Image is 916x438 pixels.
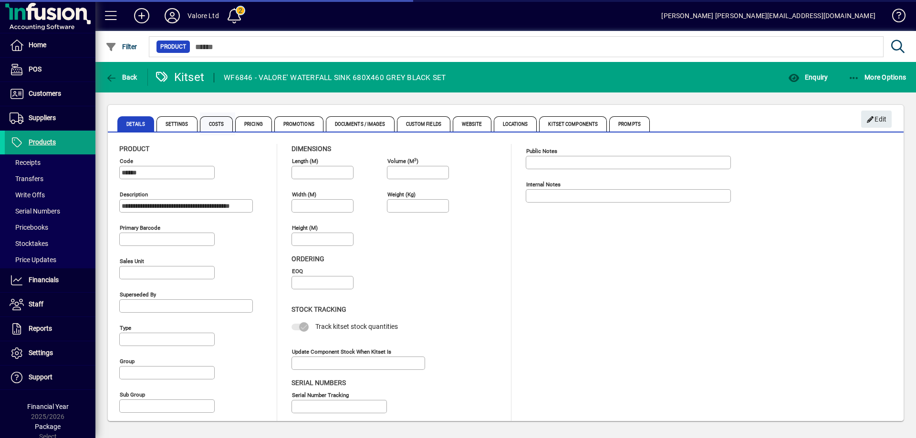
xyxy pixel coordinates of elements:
[10,256,56,264] span: Price Updates
[526,148,557,154] mat-label: Public Notes
[848,73,906,81] span: More Options
[5,293,95,316] a: Staff
[29,90,61,97] span: Customers
[29,349,53,357] span: Settings
[788,73,828,81] span: Enquiry
[292,224,318,231] mat-label: Height (m)
[786,69,830,86] button: Enquiry
[292,391,349,398] mat-label: Serial Number tracking
[387,191,416,198] mat-label: Weight (Kg)
[661,8,875,23] div: [PERSON_NAME] [PERSON_NAME][EMAIL_ADDRESS][DOMAIN_NAME]
[5,154,95,171] a: Receipts
[453,116,491,132] span: Website
[103,38,140,55] button: Filter
[292,158,318,164] mat-label: Length (m)
[29,325,52,332] span: Reports
[224,70,446,85] div: WF6846 - VALORE' WATERFALL SINK 680X460 GREY BLACK SET
[10,240,48,247] span: Stocktakes
[5,171,95,187] a: Transfers
[29,65,42,73] span: POS
[29,276,59,284] span: Financials
[120,291,156,298] mat-label: Superseded by
[292,268,303,275] mat-label: EOQ
[414,157,416,162] sup: 3
[5,203,95,219] a: Serial Numbers
[105,43,137,51] span: Filter
[120,358,135,365] mat-label: Group
[126,7,157,24] button: Add
[10,207,60,215] span: Serial Numbers
[29,41,46,49] span: Home
[326,116,395,132] span: Documents / Images
[160,42,186,51] span: Product
[861,111,892,128] button: Edit
[35,423,61,430] span: Package
[155,70,205,85] div: Kitset
[609,116,650,132] span: Prompts
[292,348,391,355] mat-label: Update component stock when kitset is
[494,116,537,132] span: Locations
[866,112,887,127] span: Edit
[5,317,95,341] a: Reports
[539,116,607,132] span: Kitset Components
[291,145,331,153] span: Dimensions
[5,268,95,292] a: Financials
[120,191,148,198] mat-label: Description
[200,116,233,132] span: Costs
[526,181,561,188] mat-label: Internal Notes
[5,106,95,130] a: Suppliers
[5,219,95,235] a: Pricebooks
[10,224,48,231] span: Pricebooks
[5,33,95,57] a: Home
[5,366,95,389] a: Support
[187,8,219,23] div: Valore Ltd
[156,116,198,132] span: Settings
[120,224,160,231] mat-label: Primary barcode
[29,114,56,122] span: Suppliers
[10,191,45,199] span: Write Offs
[120,158,133,164] mat-label: Code
[10,159,41,166] span: Receipts
[885,2,904,33] a: Knowledge Base
[95,69,148,86] app-page-header-button: Back
[274,116,323,132] span: Promotions
[105,73,137,81] span: Back
[157,7,187,24] button: Profile
[119,145,149,153] span: Product
[5,58,95,81] a: POS
[235,116,272,132] span: Pricing
[5,82,95,106] a: Customers
[5,235,95,252] a: Stocktakes
[5,252,95,268] a: Price Updates
[291,255,324,263] span: Ordering
[120,391,145,398] mat-label: Sub group
[103,69,140,86] button: Back
[27,403,69,410] span: Financial Year
[292,191,316,198] mat-label: Width (m)
[291,306,346,313] span: Stock Tracking
[315,323,398,330] span: Track kitset stock quantities
[10,175,43,183] span: Transfers
[291,379,346,387] span: Serial Numbers
[5,187,95,203] a: Write Offs
[29,373,52,381] span: Support
[846,69,909,86] button: More Options
[29,138,56,146] span: Products
[5,341,95,365] a: Settings
[397,116,450,132] span: Custom Fields
[29,300,43,308] span: Staff
[120,258,144,265] mat-label: Sales unit
[120,325,131,331] mat-label: Type
[117,116,154,132] span: Details
[387,158,418,164] mat-label: Volume (m )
